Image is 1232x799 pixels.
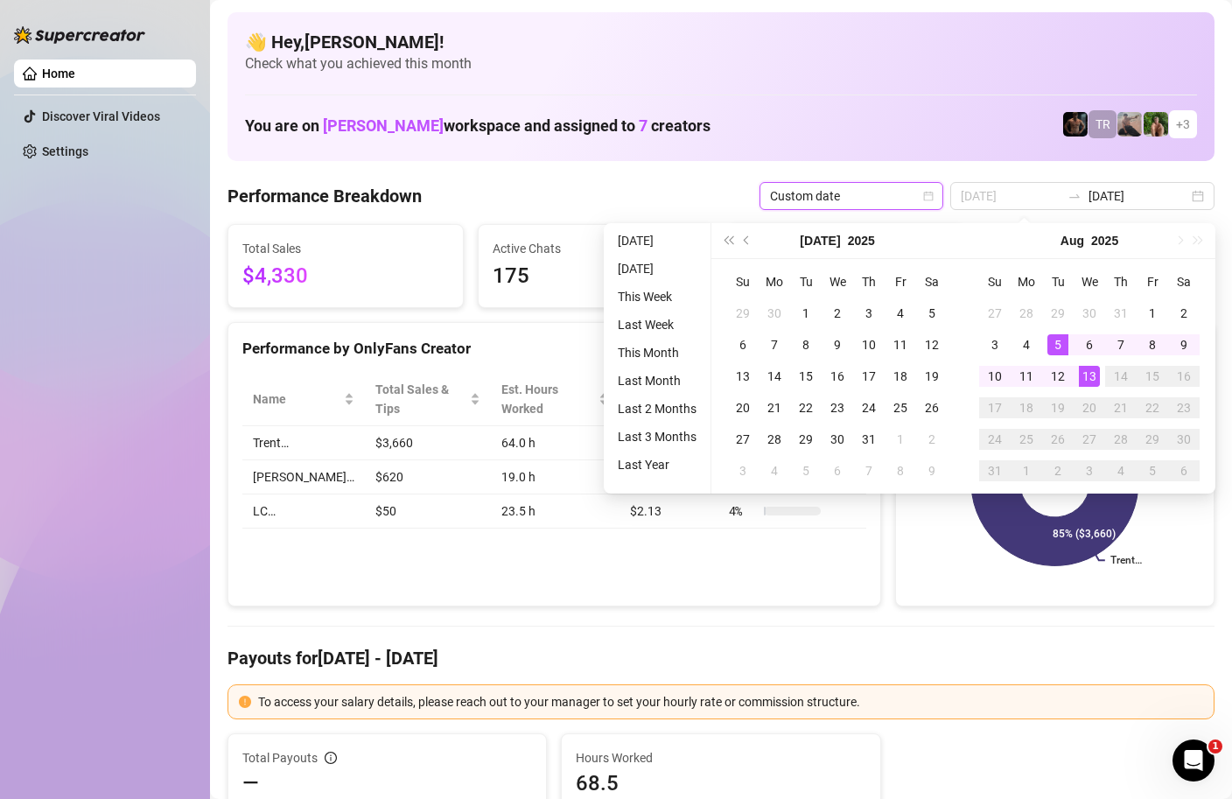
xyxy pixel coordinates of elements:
[1016,366,1037,387] div: 11
[1067,189,1081,203] span: swap-right
[1011,361,1042,392] td: 2025-08-11
[1074,298,1105,329] td: 2025-07-30
[795,460,816,481] div: 5
[1079,429,1100,450] div: 27
[822,298,853,329] td: 2025-07-02
[242,373,365,426] th: Name
[501,380,595,418] div: Est. Hours Worked
[1142,460,1163,481] div: 5
[42,144,88,158] a: Settings
[858,429,879,450] div: 31
[1142,334,1163,355] div: 8
[827,429,848,450] div: 30
[611,342,703,363] li: This Month
[732,429,753,450] div: 27
[916,298,948,329] td: 2025-07-05
[1016,397,1037,418] div: 18
[1067,189,1081,203] span: to
[1110,429,1131,450] div: 28
[759,424,790,455] td: 2025-07-28
[1176,115,1190,134] span: + 3
[858,366,879,387] div: 17
[1144,112,1168,137] img: Nathaniel
[1047,334,1068,355] div: 5
[795,429,816,450] div: 29
[979,298,1011,329] td: 2025-07-27
[727,455,759,487] td: 2025-08-03
[1074,329,1105,361] td: 2025-08-06
[1110,460,1131,481] div: 4
[890,334,911,355] div: 11
[611,454,703,475] li: Last Year
[885,266,916,298] th: Fr
[885,361,916,392] td: 2025-07-18
[916,329,948,361] td: 2025-07-12
[375,380,466,418] span: Total Sales & Tips
[885,298,916,329] td: 2025-07-04
[1079,366,1100,387] div: 13
[764,460,785,481] div: 4
[1137,455,1168,487] td: 2025-09-05
[1168,424,1200,455] td: 2025-08-30
[242,494,365,529] td: LC…
[790,455,822,487] td: 2025-08-05
[1016,460,1037,481] div: 1
[795,303,816,324] div: 1
[822,361,853,392] td: 2025-07-16
[42,109,160,123] a: Discover Viral Videos
[827,460,848,481] div: 6
[916,424,948,455] td: 2025-08-02
[790,266,822,298] th: Tu
[732,366,753,387] div: 13
[1047,397,1068,418] div: 19
[1173,460,1194,481] div: 6
[576,748,865,767] span: Hours Worked
[853,361,885,392] td: 2025-07-17
[639,116,647,135] span: 7
[1042,455,1074,487] td: 2025-09-02
[1011,298,1042,329] td: 2025-07-28
[759,361,790,392] td: 2025-07-14
[727,329,759,361] td: 2025-07-06
[1016,334,1037,355] div: 4
[738,223,757,258] button: Previous month (PageUp)
[611,398,703,419] li: Last 2 Months
[795,334,816,355] div: 8
[1137,424,1168,455] td: 2025-08-29
[1105,361,1137,392] td: 2025-08-14
[1142,429,1163,450] div: 29
[764,429,785,450] div: 28
[493,260,699,293] span: 175
[984,397,1005,418] div: 17
[759,329,790,361] td: 2025-07-07
[1105,329,1137,361] td: 2025-08-07
[323,116,444,135] span: [PERSON_NAME]
[890,429,911,450] div: 1
[790,392,822,424] td: 2025-07-22
[239,696,251,708] span: exclamation-circle
[853,329,885,361] td: 2025-07-10
[1110,397,1131,418] div: 21
[732,397,753,418] div: 20
[1063,112,1088,137] img: Trent
[242,426,365,460] td: Trent…
[890,397,911,418] div: 25
[727,361,759,392] td: 2025-07-13
[764,397,785,418] div: 21
[1042,329,1074,361] td: 2025-08-05
[1142,397,1163,418] div: 22
[1168,266,1200,298] th: Sa
[1117,112,1142,137] img: LC
[242,748,318,767] span: Total Payouts
[1105,266,1137,298] th: Th
[227,184,422,208] h4: Performance Breakdown
[1074,266,1105,298] th: We
[1095,115,1110,134] span: TR
[984,334,1005,355] div: 3
[14,26,145,44] img: logo-BBDzfeDw.svg
[853,298,885,329] td: 2025-07-03
[885,392,916,424] td: 2025-07-25
[1142,366,1163,387] div: 15
[858,397,879,418] div: 24
[790,298,822,329] td: 2025-07-01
